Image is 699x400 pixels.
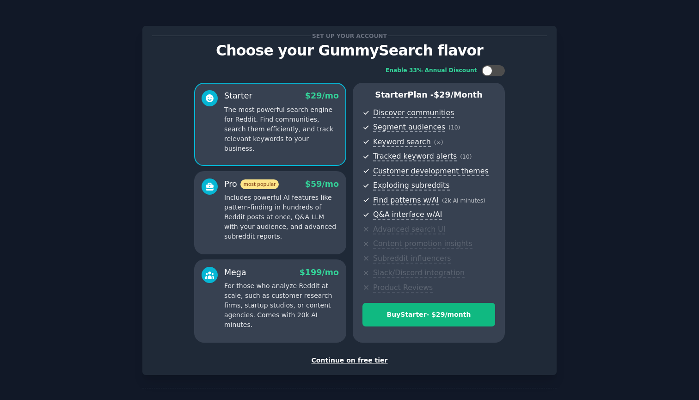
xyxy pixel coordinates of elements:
[373,268,465,278] span: Slack/Discord integration
[224,281,339,330] p: For those who analyze Reddit at scale, such as customer research firms, startup studios, or conte...
[373,137,431,147] span: Keyword search
[373,210,442,220] span: Q&A interface w/AI
[373,123,445,132] span: Segment audiences
[434,90,483,99] span: $ 29 /month
[224,267,246,278] div: Mega
[434,139,443,146] span: ( ∞ )
[305,91,339,100] span: $ 29 /mo
[305,179,339,189] span: $ 59 /mo
[386,67,477,75] div: Enable 33% Annual Discount
[448,124,460,131] span: ( 10 )
[362,303,495,326] button: BuyStarter- $29/month
[224,193,339,241] p: Includes powerful AI features like pattern-finding in hundreds of Reddit posts at once, Q&A LLM w...
[373,181,449,191] span: Exploding subreddits
[373,239,472,249] span: Content promotion insights
[442,197,485,204] span: ( 2k AI minutes )
[373,108,454,118] span: Discover communities
[362,89,495,101] p: Starter Plan -
[224,178,279,190] div: Pro
[363,310,495,320] div: Buy Starter - $ 29 /month
[224,105,339,154] p: The most powerful search engine for Reddit. Find communities, search them efficiently, and track ...
[300,268,339,277] span: $ 199 /mo
[152,356,547,365] div: Continue on free tier
[311,31,389,41] span: Set up your account
[240,179,279,189] span: most popular
[373,152,457,161] span: Tracked keyword alerts
[152,43,547,59] p: Choose your GummySearch flavor
[373,196,439,205] span: Find patterns w/AI
[224,90,252,102] div: Starter
[373,166,489,176] span: Customer development themes
[373,254,451,264] span: Subreddit influencers
[460,154,472,160] span: ( 10 )
[373,283,433,293] span: Product Reviews
[373,225,445,234] span: Advanced search UI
